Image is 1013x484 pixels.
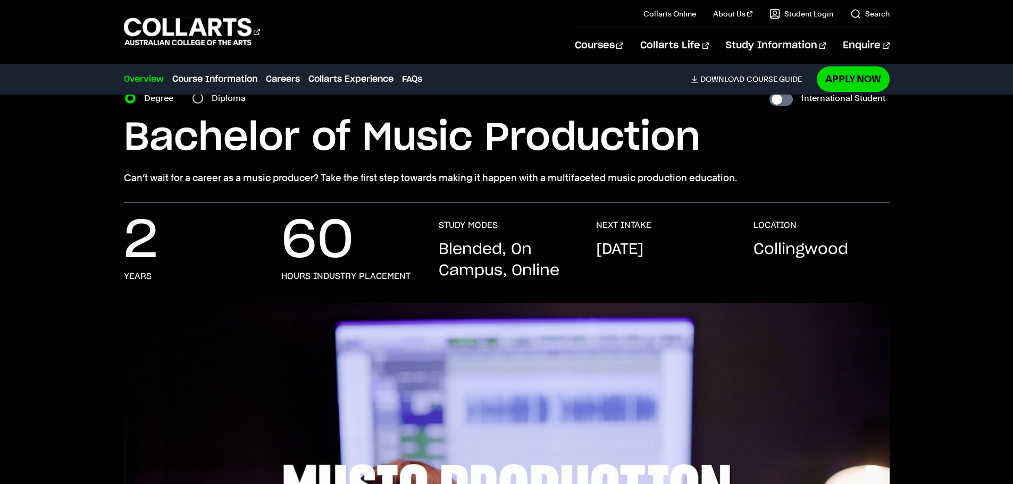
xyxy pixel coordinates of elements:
[843,28,889,63] a: Enquire
[439,239,575,282] p: Blended, On Campus, Online
[124,220,158,262] p: 2
[643,9,696,19] a: Collarts Online
[700,74,744,84] span: Download
[640,28,709,63] a: Collarts Life
[266,73,300,86] a: Careers
[212,91,252,106] label: Diploma
[817,66,890,91] a: Apply Now
[402,73,422,86] a: FAQs
[575,28,623,63] a: Courses
[124,271,152,282] h3: Years
[769,9,833,19] a: Student Login
[124,171,890,185] p: Can’t wait for a career as a music producer? Take the first step towards making it happen with a ...
[308,73,394,86] a: Collarts Experience
[596,239,643,260] p: [DATE]
[144,91,180,106] label: Degree
[801,91,885,106] label: International Student
[281,271,411,282] h3: hours industry placement
[124,73,164,86] a: Overview
[726,28,826,63] a: Study Information
[124,114,890,162] h1: Bachelor of Music Production
[172,73,257,86] a: Course Information
[754,239,848,260] p: Collingwood
[713,9,752,19] a: About Us
[596,220,651,231] h3: NEXT INTAKE
[124,16,260,47] div: Go to homepage
[691,74,810,84] a: DownloadCourse Guide
[439,220,498,231] h3: STUDY MODES
[850,9,890,19] a: Search
[754,220,797,231] h3: LOCATION
[281,220,354,262] p: 60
